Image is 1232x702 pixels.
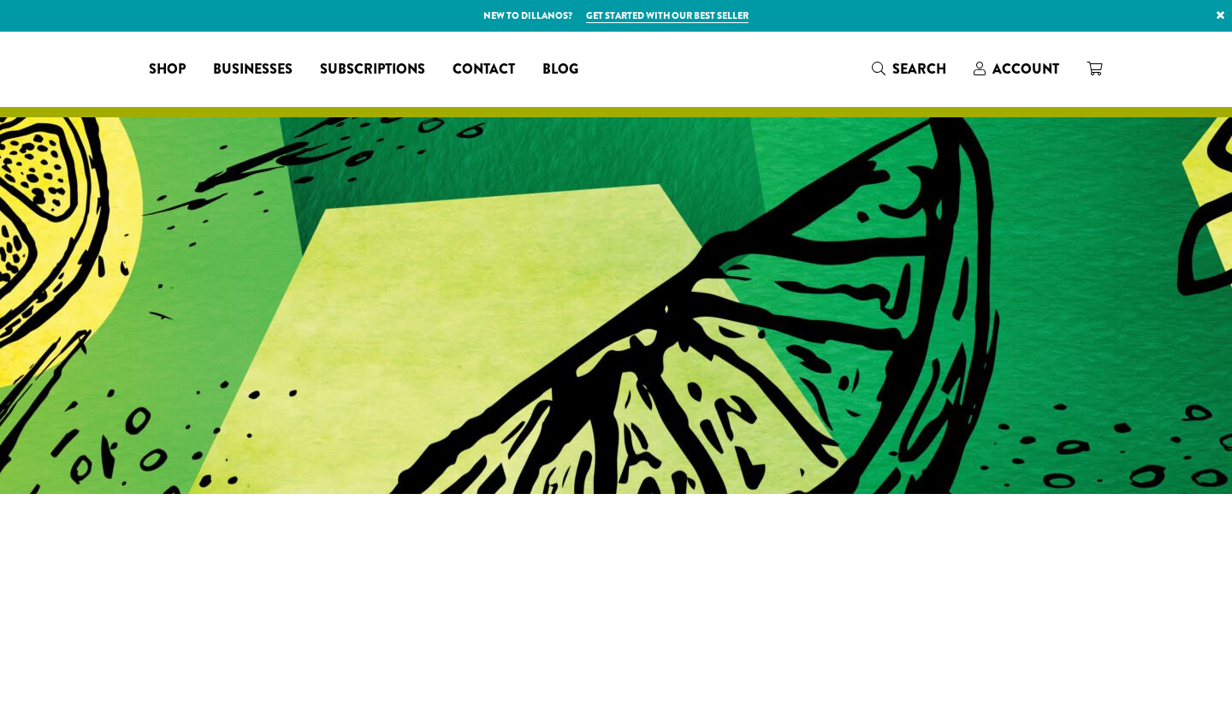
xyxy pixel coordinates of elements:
[213,59,293,80] span: Businesses
[586,9,749,23] a: Get started with our best seller
[135,56,199,83] a: Shop
[858,55,960,83] a: Search
[320,59,425,80] span: Subscriptions
[453,59,515,80] span: Contact
[542,59,578,80] span: Blog
[892,59,946,79] span: Search
[149,59,186,80] span: Shop
[992,59,1059,79] span: Account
